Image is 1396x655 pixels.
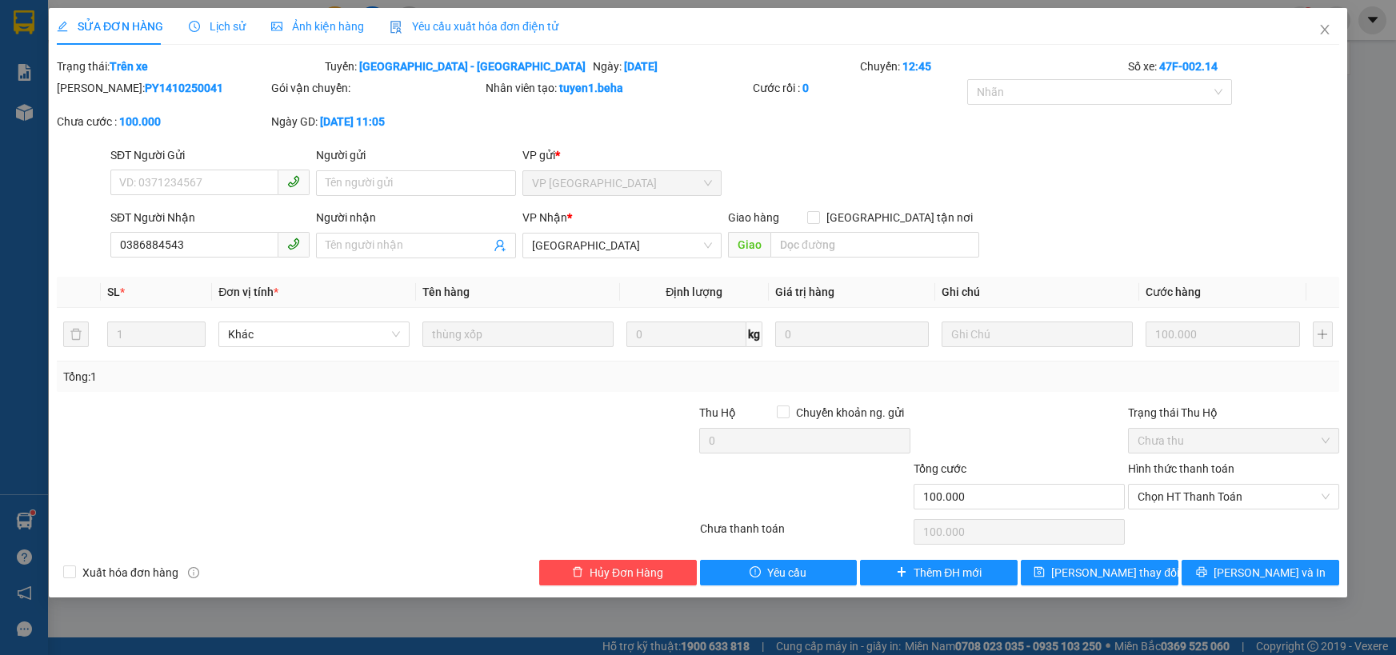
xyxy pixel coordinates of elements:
span: Chuyển khoản ng. gửi [790,404,910,421]
span: Chọn HT Thanh Toán [1138,485,1330,509]
b: [DATE] [624,60,658,73]
label: Hình thức thanh toán [1128,462,1234,475]
span: Tên hàng [422,286,470,298]
span: delete [572,566,583,579]
button: delete [63,322,89,347]
span: kg [746,322,762,347]
div: SĐT Người Gửi [110,146,310,164]
b: [DATE] 11:05 [320,115,385,128]
button: plusThêm ĐH mới [860,560,1018,585]
span: plus [896,566,907,579]
button: printer[PERSON_NAME] và In [1182,560,1339,585]
span: save [1034,566,1045,579]
button: deleteHủy Đơn Hàng [539,560,697,585]
span: close [1318,23,1331,36]
span: [PERSON_NAME] thay đổi [1051,564,1179,581]
span: clock-circle [189,21,200,32]
span: Yêu cầu [767,564,806,581]
span: Giao hàng [728,211,779,224]
b: 100.000 [119,115,161,128]
div: Người gửi [316,146,515,164]
input: Dọc đường [770,232,979,258]
span: [PERSON_NAME] và In [1214,564,1326,581]
b: tuyen1.beha [559,82,623,94]
span: SL [107,286,120,298]
span: user-add [494,239,506,252]
div: Chưa cước : [57,113,268,130]
b: 12:45 [902,60,931,73]
span: VP PHÚ YÊN [532,171,712,195]
div: Ngày GD: [271,113,482,130]
span: Tổng cước [914,462,966,475]
span: info-circle [188,567,199,578]
span: Đơn vị tính [218,286,278,298]
div: Chưa thanh toán [698,520,913,548]
input: 0 [1146,322,1300,347]
span: Ảnh kiện hàng [271,20,364,33]
div: Cước rồi : [753,79,964,97]
b: PY1410250041 [145,82,223,94]
button: exclamation-circleYêu cầu [700,560,858,585]
span: Giao [728,232,770,258]
button: save[PERSON_NAME] thay đổi [1021,560,1178,585]
span: VP Nhận [522,211,567,224]
span: phone [287,238,300,250]
div: Chuyến: [858,58,1126,75]
span: printer [1196,566,1207,579]
span: picture [271,21,282,32]
span: Thêm ĐH mới [914,564,982,581]
th: Ghi chú [935,277,1139,308]
span: Yêu cầu xuất hóa đơn điện tử [390,20,558,33]
button: plus [1313,322,1333,347]
b: Trên xe [110,60,148,73]
img: icon [390,21,402,34]
div: Tuyến: [323,58,591,75]
span: Giá trị hàng [775,286,834,298]
b: 47F-002.14 [1159,60,1218,73]
div: Số xe: [1126,58,1341,75]
b: [GEOGRAPHIC_DATA] - [GEOGRAPHIC_DATA] [359,60,586,73]
input: Ghi Chú [942,322,1133,347]
input: VD: Bàn, Ghế [422,322,614,347]
span: Xuất hóa đơn hàng [76,564,185,581]
span: Định lượng [666,286,722,298]
span: edit [57,21,68,32]
div: Gói vận chuyển: [271,79,482,97]
div: Trạng thái: [55,58,323,75]
button: Close [1302,8,1347,53]
span: Lịch sử [189,20,246,33]
span: Hủy Đơn Hàng [590,564,663,581]
span: ĐẮK LẮK [532,234,712,258]
div: Trạng thái Thu Hộ [1128,404,1339,421]
div: Ngày: [591,58,859,75]
span: Cước hàng [1146,286,1201,298]
div: VP gửi [522,146,722,164]
span: [GEOGRAPHIC_DATA] tận nơi [820,209,979,226]
input: 0 [775,322,930,347]
div: Nhân viên tạo: [486,79,750,97]
span: Khác [228,322,400,346]
span: SỬA ĐƠN HÀNG [57,20,163,33]
span: Chưa thu [1138,429,1330,453]
div: SĐT Người Nhận [110,209,310,226]
span: exclamation-circle [750,566,761,579]
span: Thu Hộ [699,406,736,419]
div: Tổng: 1 [63,368,539,385]
div: [PERSON_NAME]: [57,79,268,97]
span: phone [287,175,300,188]
b: 0 [802,82,809,94]
div: Người nhận [316,209,515,226]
